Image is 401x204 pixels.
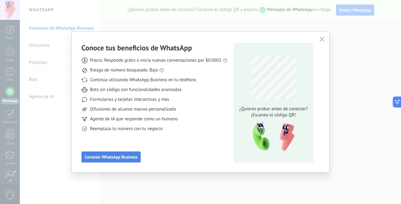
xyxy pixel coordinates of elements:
span: Conectar WhatsApp Business [85,155,137,159]
span: Reemplaza tu número con tu negocio [90,126,163,132]
button: Conectar WhatsApp Business [81,151,141,162]
img: qr-pic-1x.png [247,121,296,153]
span: Continúa utilizando WhatsApp Business en tu teléfono [90,77,196,83]
h3: Conoce tus beneficios de WhatsApp [81,43,192,53]
span: Agente de IA que responde como un humano [90,116,178,122]
span: Bots sin código con funcionalidades avanzadas [90,87,182,93]
span: Difusiones de alcance masivo personalizado [90,106,176,112]
span: Precio: Responde gratis o inicia nuevas conversaciones por $0.0002 [90,57,222,64]
span: ¡Escanea el código QR! [237,112,309,118]
span: Riesgo de número bloqueado: Bajo [90,67,158,73]
span: Formularios y tarjetas interactivas, y más [90,97,169,103]
span: ¿Quieres probar antes de conectar? [237,106,309,112]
